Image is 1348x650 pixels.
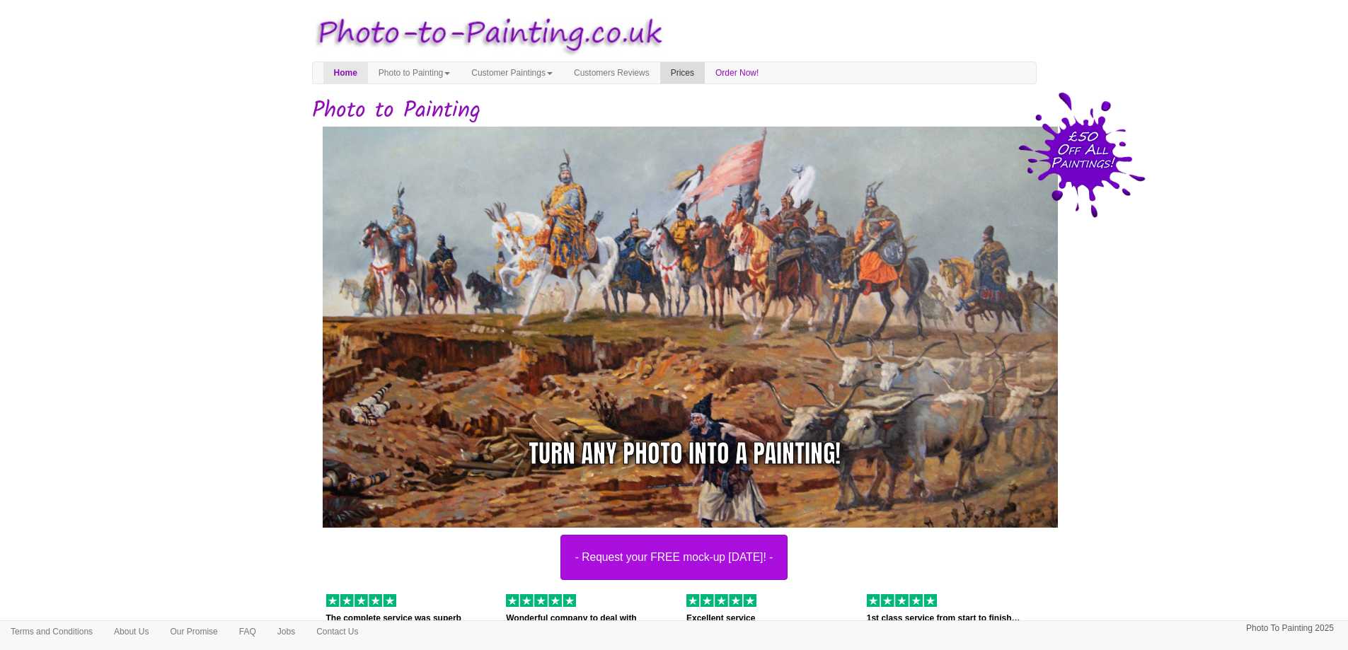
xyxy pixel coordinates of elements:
img: Photo to Painting [305,7,667,62]
a: Contact Us [306,621,369,642]
a: - Request your FREE mock-up [DATE]! - [301,127,1047,580]
a: Photo to Painting [368,62,461,83]
img: 5 of out 5 stars [326,594,396,607]
div: Turn any photo into a painting! [529,436,841,472]
img: 5 of out 5 stars [867,594,937,607]
a: Prices [660,62,705,83]
a: FAQ [229,621,267,642]
img: 5 of out 5 stars [686,594,756,607]
img: battle-scene.jpg [323,127,1068,540]
button: - Request your FREE mock-up [DATE]! - [560,535,788,580]
p: Photo To Painting 2025 [1246,621,1334,636]
a: Home [323,62,368,83]
img: 5 of out 5 stars [506,594,576,607]
img: 50 pound price drop [1018,92,1146,218]
a: Our Promise [159,621,228,642]
a: Jobs [267,621,306,642]
h1: Photo to Painting [312,98,1037,123]
p: Excellent service [686,611,846,626]
a: About Us [103,621,159,642]
a: Customers Reviews [563,62,660,83]
a: Customer Paintings [461,62,563,83]
p: The complete service was superb from… [326,611,485,641]
p: Wonderful company to deal with [506,611,665,626]
p: 1st class service from start to finish… [867,611,1026,626]
a: Order Now! [705,62,769,83]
